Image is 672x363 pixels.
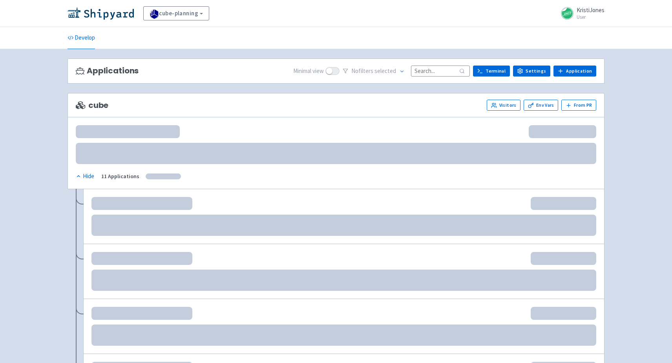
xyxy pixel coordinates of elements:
[561,100,596,111] button: From PR
[577,6,604,14] span: KristiJones
[76,172,94,181] div: Hide
[143,6,209,20] a: cube-planning
[101,172,139,181] div: 11 Applications
[411,66,470,76] input: Search...
[524,100,558,111] a: Env Vars
[351,67,396,76] span: No filter s
[374,67,396,75] span: selected
[513,66,550,77] a: Settings
[76,66,139,75] h3: Applications
[68,7,134,20] img: Shipyard logo
[76,101,108,110] span: cube
[577,15,604,20] small: User
[76,172,95,181] button: Hide
[487,100,520,111] a: Visitors
[293,67,324,76] span: Minimal view
[68,27,95,49] a: Develop
[553,66,596,77] a: Application
[556,7,604,20] a: KristiJones User
[473,66,510,77] a: Terminal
